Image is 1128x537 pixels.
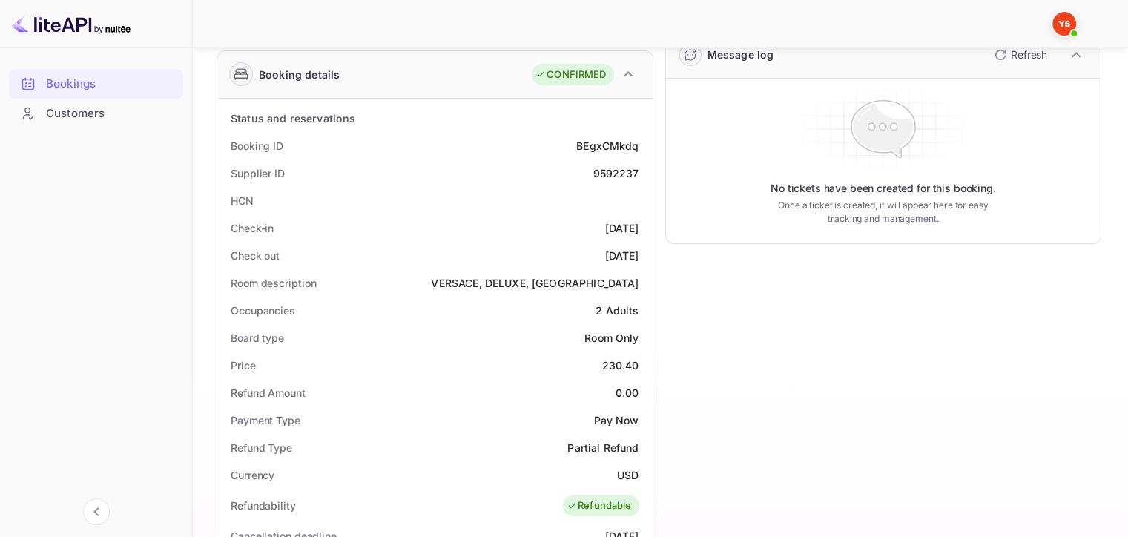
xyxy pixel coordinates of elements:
div: HCN [231,193,254,208]
a: Bookings [9,70,183,97]
p: Once a ticket is created, it will appear here for easy tracking and management. [767,199,1000,225]
div: Check-in [231,220,274,236]
div: USD [617,467,639,483]
div: Room Only [584,330,639,346]
p: No tickets have been created for this booking. [771,181,996,196]
div: Booking details [259,67,340,82]
div: Board type [231,330,284,346]
p: Refresh [1011,47,1047,62]
div: Bookings [46,76,176,93]
div: CONFIRMED [535,67,606,82]
div: [DATE] [605,220,639,236]
div: Refund Type [231,440,292,455]
div: BEgxCMkdq [576,138,639,154]
div: Supplier ID [231,165,285,181]
a: Customers [9,99,183,127]
div: Booking ID [231,138,283,154]
div: Price [231,358,256,373]
img: Yandex Support [1052,12,1076,36]
button: Collapse navigation [83,498,110,525]
div: Status and reservations [231,111,355,126]
div: Customers [46,105,176,122]
div: 0.00 [616,385,639,401]
div: Pay Now [593,412,639,428]
div: Occupancies [231,303,295,318]
div: Refund Amount [231,385,306,401]
div: Check out [231,248,280,263]
img: LiteAPI logo [12,12,131,36]
div: Payment Type [231,412,300,428]
div: Bookings [9,70,183,99]
div: Currency [231,467,274,483]
div: [DATE] [605,248,639,263]
div: Room description [231,275,316,291]
div: Message log [708,47,774,62]
div: VERSACE, DELUXE, [GEOGRAPHIC_DATA] [431,275,639,291]
div: Partial Refund [567,440,639,455]
div: Customers [9,99,183,128]
div: 9592237 [593,165,639,181]
div: Refundability [231,498,296,513]
div: 2 Adults [596,303,639,318]
div: Refundable [567,498,632,513]
button: Refresh [986,43,1053,67]
div: 230.40 [602,358,639,373]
